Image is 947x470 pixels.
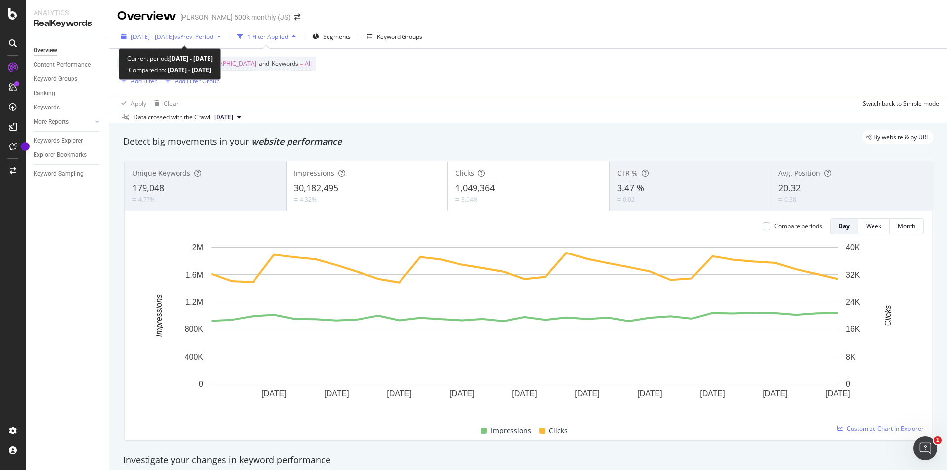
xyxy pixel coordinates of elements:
div: 1 Filter Applied [247,33,288,41]
text: [DATE] [763,389,787,398]
div: Add Filter Group [175,77,219,85]
a: Keyword Groups [34,74,102,84]
div: 4.77% [138,195,155,204]
span: Impressions [491,425,531,436]
span: [GEOGRAPHIC_DATA] [197,57,256,71]
span: 1 [934,436,942,444]
span: By website & by URL [874,134,929,140]
img: Equal [455,198,459,201]
a: Keywords [34,103,102,113]
span: [DATE] - [DATE] [131,33,174,41]
text: [DATE] [637,389,662,398]
text: 1.6M [185,270,203,279]
button: Keyword Groups [363,29,426,44]
b: [DATE] - [DATE] [169,54,213,63]
button: Clear [150,95,179,111]
text: 1.2M [185,298,203,306]
div: RealKeywords [34,18,101,29]
div: Analytics [34,8,101,18]
button: [DATE] - [DATE]vsPrev. Period [117,29,225,44]
svg: A chart. [133,242,916,413]
div: Overview [117,8,176,25]
span: All [305,57,312,71]
a: Explorer Bookmarks [34,150,102,160]
text: 400K [185,353,204,361]
div: Clear [164,99,179,108]
span: CTR % [617,168,638,178]
div: Content Performance [34,60,91,70]
div: arrow-right-arrow-left [294,14,300,21]
text: [DATE] [700,389,725,398]
iframe: Intercom live chat [913,436,937,460]
button: Segments [308,29,355,44]
div: Day [838,222,850,230]
a: Customize Chart in Explorer [837,424,924,433]
div: Ranking [34,88,55,99]
text: Clicks [884,305,892,326]
button: 1 Filter Applied [233,29,300,44]
div: Compared to: [129,64,211,75]
text: [DATE] [825,389,850,398]
div: Keyword Sampling [34,169,84,179]
b: [DATE] - [DATE] [166,66,211,74]
div: More Reports [34,117,69,127]
a: Keyword Sampling [34,169,102,179]
text: 40K [846,243,860,252]
div: Tooltip anchor [21,142,30,151]
text: 32K [846,270,860,279]
div: Overview [34,45,57,56]
text: 0 [846,380,850,388]
a: Overview [34,45,102,56]
a: Ranking [34,88,102,99]
button: Add Filter Group [161,75,219,87]
text: 800K [185,325,204,333]
span: 1,049,364 [455,182,495,194]
div: Apply [131,99,146,108]
span: Clicks [549,425,568,436]
text: 24K [846,298,860,306]
span: Keywords [272,59,298,68]
div: [PERSON_NAME] 500k monthly (JS) [180,12,291,22]
span: Impressions [294,168,334,178]
button: Switch back to Simple mode [859,95,939,111]
span: 30,182,495 [294,182,338,194]
div: Compare periods [774,222,822,230]
div: Current period: [127,53,213,64]
span: Customize Chart in Explorer [847,424,924,433]
img: Equal [294,198,298,201]
button: Month [890,218,924,234]
div: 0.02 [623,195,635,204]
text: 2M [192,243,203,252]
text: [DATE] [261,389,286,398]
a: Content Performance [34,60,102,70]
button: Day [830,218,858,234]
button: [DATE] [210,111,245,123]
div: 4.32% [300,195,317,204]
div: Keywords [34,103,60,113]
div: Investigate your changes in keyword performance [123,454,933,467]
span: and [259,59,269,68]
span: vs Prev. Period [174,33,213,41]
text: 8K [846,353,856,361]
div: Keyword Groups [34,74,77,84]
span: 20.32 [778,182,801,194]
span: Avg. Position [778,168,820,178]
div: Week [866,222,881,230]
span: Unique Keywords [132,168,190,178]
div: Keywords Explorer [34,136,83,146]
button: Add Filter [117,75,157,87]
div: 0.38 [784,195,796,204]
div: legacy label [862,130,933,144]
button: Week [858,218,890,234]
span: Segments [323,33,351,41]
a: More Reports [34,117,92,127]
a: Keywords Explorer [34,136,102,146]
text: [DATE] [449,389,474,398]
text: [DATE] [387,389,411,398]
div: Data crossed with the Crawl [133,113,210,122]
img: Equal [132,198,136,201]
span: 2025 Aug. 24th [214,113,233,122]
text: [DATE] [512,389,537,398]
div: Add Filter [131,77,157,85]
